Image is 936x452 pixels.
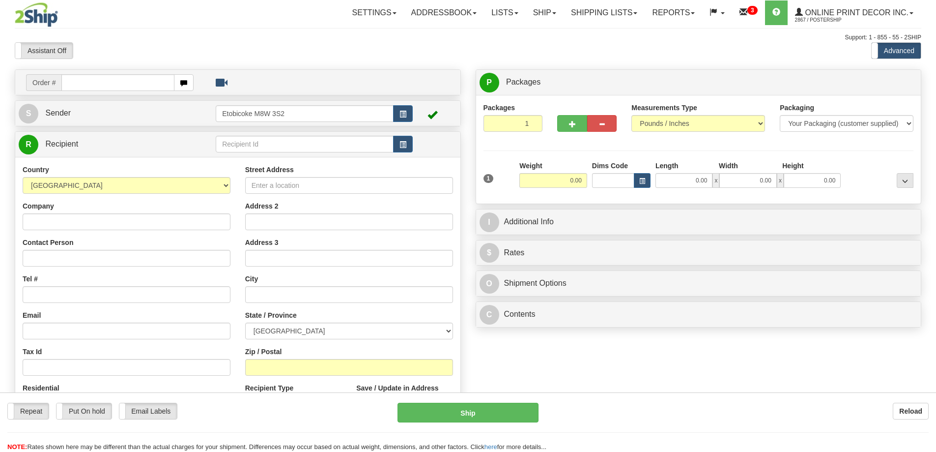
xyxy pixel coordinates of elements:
[15,2,58,27] img: logo2867.jpg
[803,8,908,17] span: Online Print Decor Inc.
[245,238,279,247] label: Address 3
[719,161,738,171] label: Width
[777,173,784,188] span: x
[483,174,494,183] span: 1
[245,347,282,357] label: Zip / Postal
[780,103,814,113] label: Packaging
[245,274,258,284] label: City
[245,201,279,211] label: Address 2
[564,0,645,25] a: Shipping lists
[712,173,719,188] span: x
[480,243,499,263] span: $
[480,274,499,294] span: O
[899,407,922,415] b: Reload
[782,161,804,171] label: Height
[245,165,294,175] label: Street Address
[19,135,38,154] span: R
[480,73,499,92] span: P
[23,347,42,357] label: Tax Id
[245,383,294,393] label: Recipient Type
[19,103,216,123] a: S Sender
[23,383,59,393] label: Residential
[872,43,921,59] label: Advanced
[404,0,484,25] a: Addressbook
[893,403,929,420] button: Reload
[732,0,765,25] a: 3
[23,238,73,247] label: Contact Person
[480,304,918,325] a: CContents
[45,109,71,117] span: Sender
[216,105,394,122] input: Sender Id
[26,74,61,91] span: Order #
[19,104,38,123] span: S
[23,165,49,175] label: Country
[216,136,394,152] input: Recipient Id
[15,43,73,59] label: Assistant Off
[19,134,194,154] a: R Recipient
[645,0,702,25] a: Reports
[23,310,41,320] label: Email
[795,15,869,25] span: 2867 / PosterShip
[8,403,49,419] label: Repeat
[484,443,497,451] a: here
[897,173,913,188] div: ...
[480,305,499,325] span: C
[506,78,540,86] span: Packages
[526,0,564,25] a: Ship
[480,72,918,92] a: P Packages
[397,403,539,422] button: Ship
[519,161,542,171] label: Weight
[913,176,935,276] iframe: chat widget
[483,103,515,113] label: Packages
[119,403,177,419] label: Email Labels
[631,103,697,113] label: Measurements Type
[7,443,27,451] span: NOTE:
[345,0,404,25] a: Settings
[480,273,918,294] a: OShipment Options
[23,274,38,284] label: Tel #
[480,243,918,263] a: $Rates
[23,201,54,211] label: Company
[480,212,918,232] a: IAdditional Info
[245,177,453,194] input: Enter a location
[57,403,112,419] label: Put On hold
[592,161,628,171] label: Dims Code
[356,383,453,403] label: Save / Update in Address Book
[480,212,499,232] span: I
[788,0,921,25] a: Online Print Decor Inc. 2867 / PosterShip
[45,140,78,148] span: Recipient
[484,0,525,25] a: Lists
[245,310,297,320] label: State / Province
[15,33,921,42] div: Support: 1 - 855 - 55 - 2SHIP
[655,161,679,171] label: Length
[747,6,758,15] sup: 3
